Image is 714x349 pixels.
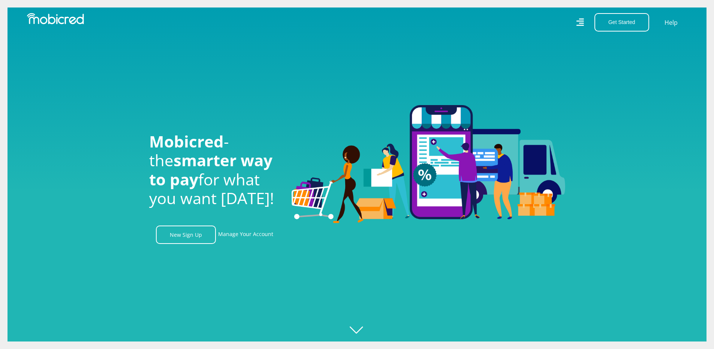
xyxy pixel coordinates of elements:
span: smarter way to pay [149,149,272,190]
a: Manage Your Account [218,226,273,244]
img: Welcome to Mobicred [292,105,565,224]
h1: - the for what you want [DATE]! [149,132,280,208]
button: Get Started [594,13,649,32]
img: Mobicred [27,13,84,24]
a: New Sign Up [156,226,216,244]
a: Help [664,18,678,27]
span: Mobicred [149,131,224,152]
